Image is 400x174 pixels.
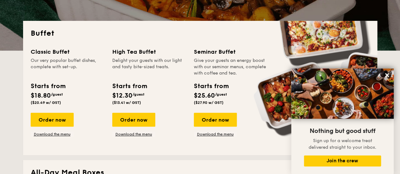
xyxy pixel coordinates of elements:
[382,70,392,80] button: Close
[112,92,132,99] span: $12.30
[194,92,215,99] span: $25.60
[31,113,74,127] div: Order now
[31,47,105,56] div: Classic Buffet
[304,155,381,166] button: Join the crew
[194,57,268,76] div: Give your guests an energy boost with our seminar menus, complete with coffee and tea.
[112,113,155,127] div: Order now
[309,138,376,150] span: Sign up for a welcome treat delivered straight to your inbox.
[194,132,237,137] a: Download the menu
[132,92,145,97] span: /guest
[31,57,105,76] div: Our very popular buffet dishes, complete with set-up.
[112,132,155,137] a: Download the menu
[31,28,370,39] h2: Buffet
[112,100,141,105] span: ($13.41 w/ GST)
[194,100,224,105] span: ($27.90 w/ GST)
[112,47,186,56] div: High Tea Buffet
[194,81,228,91] div: Starts from
[215,92,227,97] span: /guest
[194,47,268,56] div: Seminar Buffet
[291,69,394,119] img: DSC07876-Edit02-Large.jpeg
[31,132,74,137] a: Download the menu
[112,57,186,76] div: Delight your guests with our light and tasty bite-sized treats.
[51,92,63,97] span: /guest
[31,92,51,99] span: $18.80
[310,127,375,135] span: Nothing but good stuff
[31,100,61,105] span: ($20.49 w/ GST)
[194,113,237,127] div: Order now
[31,81,65,91] div: Starts from
[112,81,147,91] div: Starts from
